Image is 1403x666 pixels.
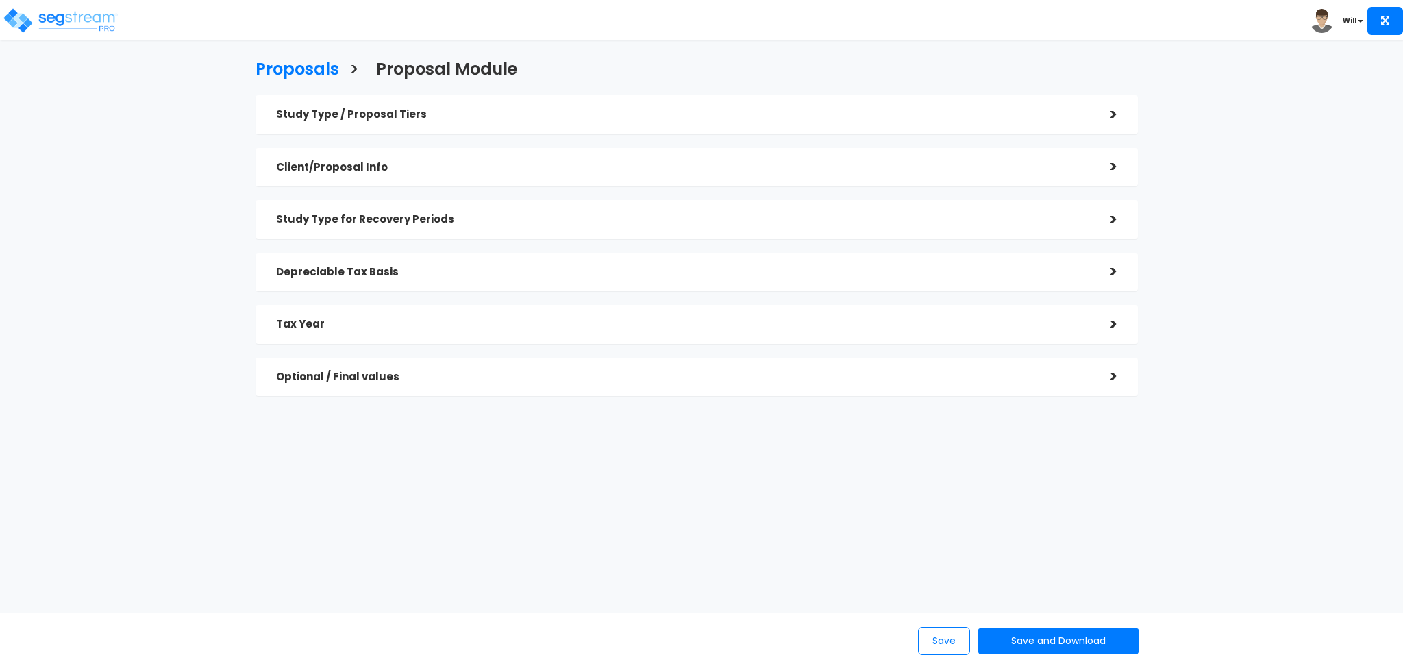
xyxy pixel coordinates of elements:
[978,628,1139,654] button: Save and Download
[1090,156,1117,177] div: >
[276,267,1090,278] h5: Depreciable Tax Basis
[245,47,339,88] a: Proposals
[1090,104,1117,125] div: >
[349,60,359,82] h3: >
[1310,9,1334,33] img: avatar.png
[1090,209,1117,230] div: >
[1090,314,1117,335] div: >
[366,47,517,88] a: Proposal Module
[276,214,1090,225] h5: Study Type for Recovery Periods
[1090,366,1117,387] div: >
[276,371,1090,383] h5: Optional / Final values
[276,319,1090,330] h5: Tax Year
[376,60,517,82] h3: Proposal Module
[1343,16,1356,26] b: Will
[276,109,1090,121] h5: Study Type / Proposal Tiers
[1090,261,1117,282] div: >
[256,60,339,82] h3: Proposals
[918,627,970,655] button: Save
[2,7,119,34] img: logo_pro_r.png
[276,162,1090,173] h5: Client/Proposal Info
